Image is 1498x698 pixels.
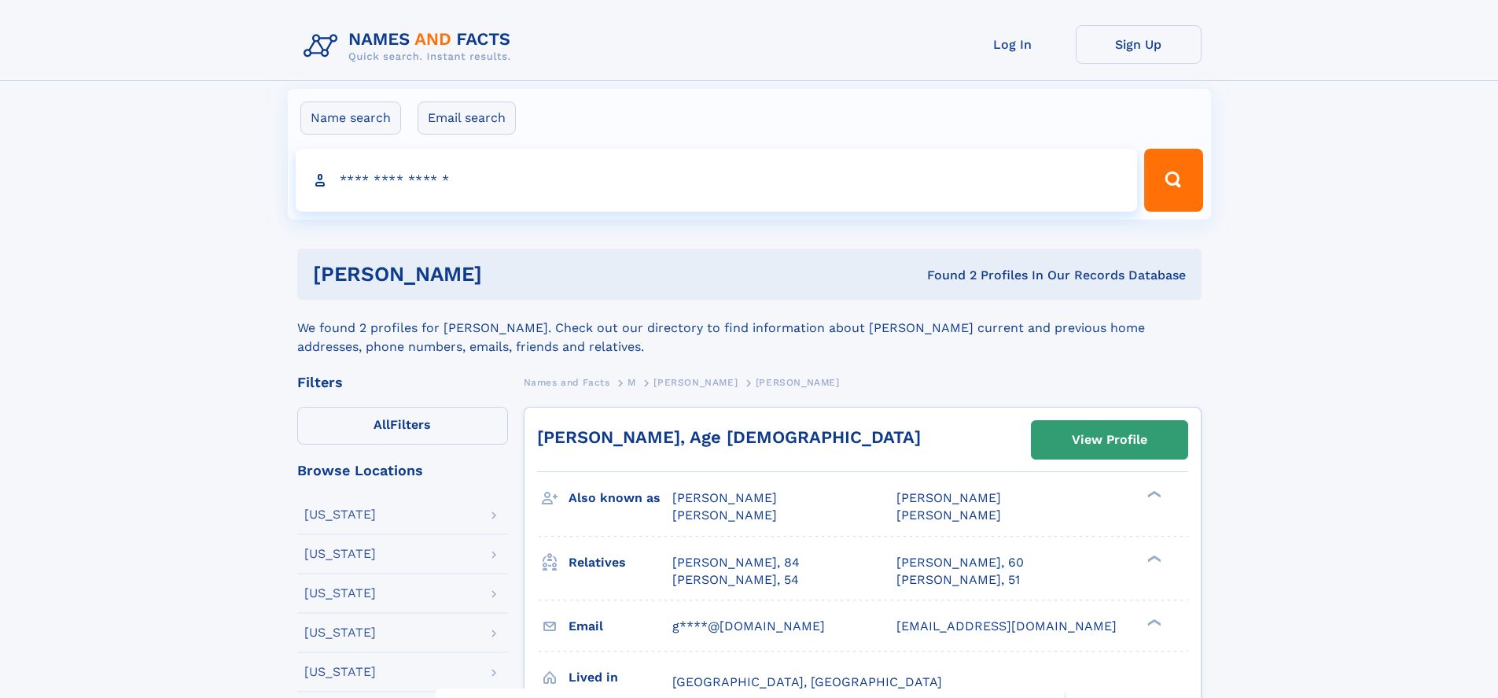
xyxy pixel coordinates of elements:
div: We found 2 profiles for [PERSON_NAME]. Check out our directory to find information about [PERSON_... [297,300,1202,356]
span: M [628,377,636,388]
span: [EMAIL_ADDRESS][DOMAIN_NAME] [896,619,1117,633]
div: [US_STATE] [304,587,376,600]
span: [PERSON_NAME] [896,508,1001,523]
div: ❯ [1143,489,1162,500]
span: [GEOGRAPHIC_DATA], [GEOGRAPHIC_DATA] [672,674,942,689]
a: [PERSON_NAME], 60 [896,554,1024,571]
h3: Also known as [569,485,672,511]
span: [PERSON_NAME] [756,377,840,388]
input: search input [296,149,1138,212]
span: [PERSON_NAME] [653,377,738,388]
a: [PERSON_NAME], 51 [896,571,1020,589]
a: Sign Up [1076,25,1202,64]
a: [PERSON_NAME], 84 [672,554,800,571]
div: Filters [297,375,508,390]
img: Logo Names and Facts [297,25,524,68]
div: View Profile [1072,422,1147,458]
label: Email search [418,102,516,135]
span: [PERSON_NAME] [896,490,1001,505]
h1: [PERSON_NAME] [313,264,705,284]
button: Search Button [1144,149,1202,212]
div: ❯ [1143,617,1162,627]
a: Log In [950,25,1076,64]
h3: Lived in [569,664,672,691]
h3: Relatives [569,549,672,576]
div: [US_STATE] [304,548,376,560]
a: M [628,372,636,392]
span: [PERSON_NAME] [672,508,777,523]
span: [PERSON_NAME] [672,490,777,505]
span: All [374,417,390,432]
a: [PERSON_NAME], Age [DEMOGRAPHIC_DATA] [537,427,921,447]
div: Found 2 Profiles In Our Records Database [705,267,1186,284]
div: [US_STATE] [304,626,376,639]
label: Filters [297,407,508,445]
label: Name search [300,102,401,135]
div: [US_STATE] [304,508,376,521]
a: Names and Facts [524,372,610,392]
h3: Email [569,613,672,640]
div: Browse Locations [297,463,508,478]
a: View Profile [1032,421,1187,459]
a: [PERSON_NAME], 54 [672,571,799,589]
div: [US_STATE] [304,666,376,678]
a: [PERSON_NAME] [653,372,738,392]
div: ❯ [1143,553,1162,563]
